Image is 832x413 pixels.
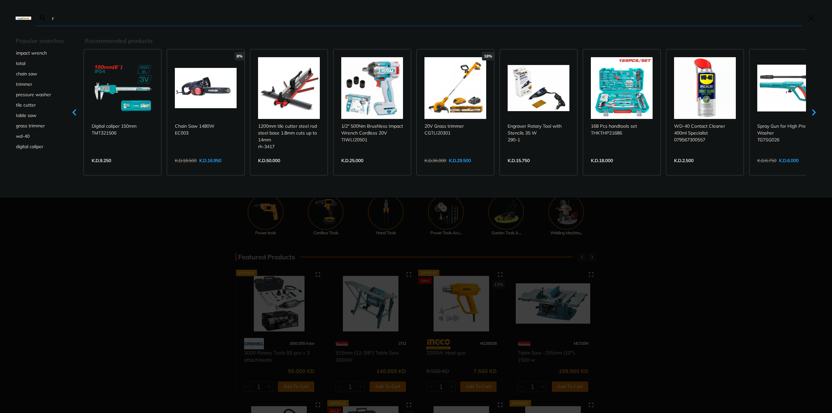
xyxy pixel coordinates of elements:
[16,17,31,19] img: Close
[16,89,64,100] button: Select suggestion: pressure washer
[16,102,36,109] span: tile cutter
[16,58,64,69] div: Suggestion: total
[16,121,64,131] button: Select suggestion: grass trimmer
[16,123,45,129] span: grass trimmer
[16,110,64,121] div: Suggestion: table saw
[16,79,64,89] div: Suggestion: trimmer
[16,69,64,79] div: Suggestion: chain saw
[806,13,816,23] button: Close
[39,14,47,22] svg: Search
[16,131,64,141] button: Select suggestion: wd-40
[16,110,64,121] button: Select suggestion: table saw
[16,143,43,150] span: digital caliper
[16,48,64,58] div: Suggestion: impact wrench
[16,79,64,89] button: Select suggestion: trimmer
[16,69,64,79] button: Select suggestion: chain saw
[807,106,820,119] svg: Scroll right
[16,71,37,77] span: chain saw
[16,50,47,57] span: impact wrench
[16,141,64,152] button: Select suggestion: digital caliper
[16,91,51,98] span: pressure washer
[16,112,36,119] span: table saw
[51,10,802,26] input: Search…
[16,81,32,88] span: trimmer
[16,89,64,100] div: Suggestion: pressure washer
[235,52,244,60] div: 8%
[16,100,64,110] button: Select suggestion: tile cutter
[16,100,64,110] div: Suggestion: tile cutter
[16,36,64,45] div: Popular searches
[16,58,64,69] button: Select suggestion: total
[68,106,81,119] svg: Scroll left
[16,133,30,140] span: wd-40
[482,52,494,60] div: 18%
[85,36,816,45] div: Recommended products
[16,48,64,58] button: Select suggestion: impact wrench
[16,121,64,131] div: Suggestion: grass trimmer
[16,141,64,152] div: Suggestion: digital caliper
[16,131,64,141] div: Suggestion: wd-40
[16,60,25,67] span: total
